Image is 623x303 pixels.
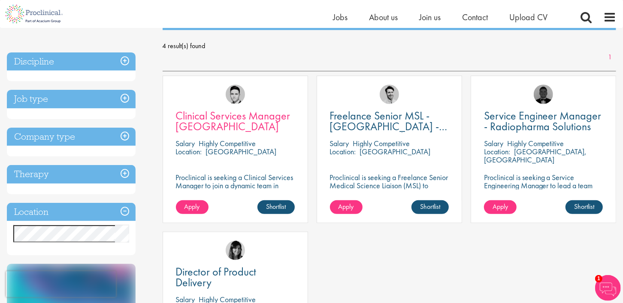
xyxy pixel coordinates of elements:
a: Shortlist [411,200,449,214]
a: Shortlist [257,200,295,214]
a: Jobs [333,12,348,23]
span: Salary [484,138,503,148]
h3: Location [7,203,136,221]
a: 1 [604,52,616,62]
img: Chatbot [595,275,621,301]
p: [GEOGRAPHIC_DATA], [GEOGRAPHIC_DATA] [484,147,587,165]
span: Clinical Services Manager [GEOGRAPHIC_DATA] [176,108,290,134]
span: 4 result(s) found [163,40,617,52]
span: Apply [339,202,354,211]
p: [GEOGRAPHIC_DATA] [360,147,431,156]
p: Proclinical is seeking a Service Engineering Manager to lead a team responsible for the installat... [484,173,603,222]
a: Join us [419,12,441,23]
p: Highly Competitive [507,138,564,148]
span: Apply [493,202,508,211]
a: Apply [330,200,363,214]
a: Apply [484,200,517,214]
h3: Company type [7,128,136,146]
a: Apply [176,200,209,214]
p: Highly Competitive [353,138,410,148]
span: Apply [184,202,200,211]
h3: Job type [7,90,136,108]
img: Tom Stables [534,85,553,104]
span: Salary [330,138,349,148]
img: Thomas Pinnock [380,85,399,104]
a: Service Engineer Manager - Radiopharma Solutions [484,110,603,132]
p: Proclinical is seeking a Clinical Services Manager to join a dynamic team in [GEOGRAPHIC_DATA]. [176,173,295,198]
span: Location: [176,147,202,156]
p: Highly Competitive [199,138,256,148]
h3: Therapy [7,165,136,184]
a: Clinical Services Manager [GEOGRAPHIC_DATA] [176,110,295,132]
span: 1 [595,275,602,282]
img: Tesnim Chagklil [226,241,245,260]
span: Location: [330,147,356,156]
iframe: reCAPTCHA [6,271,116,297]
a: Shortlist [566,200,603,214]
p: Proclinical is seeking a Freelance Senior Medical Science Liaison (MSL) to support medical affair... [330,173,449,206]
span: Salary [176,138,195,148]
a: Contact [462,12,488,23]
a: Director of Product Delivery [176,266,295,288]
span: Freelance Senior MSL - [GEOGRAPHIC_DATA] - Cardiovascular/ Rare Disease [330,108,448,155]
h3: Discipline [7,52,136,71]
a: Upload CV [509,12,547,23]
img: Connor Lynes [226,85,245,104]
a: Freelance Senior MSL - [GEOGRAPHIC_DATA] - Cardiovascular/ Rare Disease [330,110,449,132]
span: Location: [484,147,510,156]
p: [GEOGRAPHIC_DATA] [206,147,277,156]
span: Director of Product Delivery [176,264,257,290]
a: About us [369,12,398,23]
span: Service Engineer Manager - Radiopharma Solutions [484,108,602,134]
